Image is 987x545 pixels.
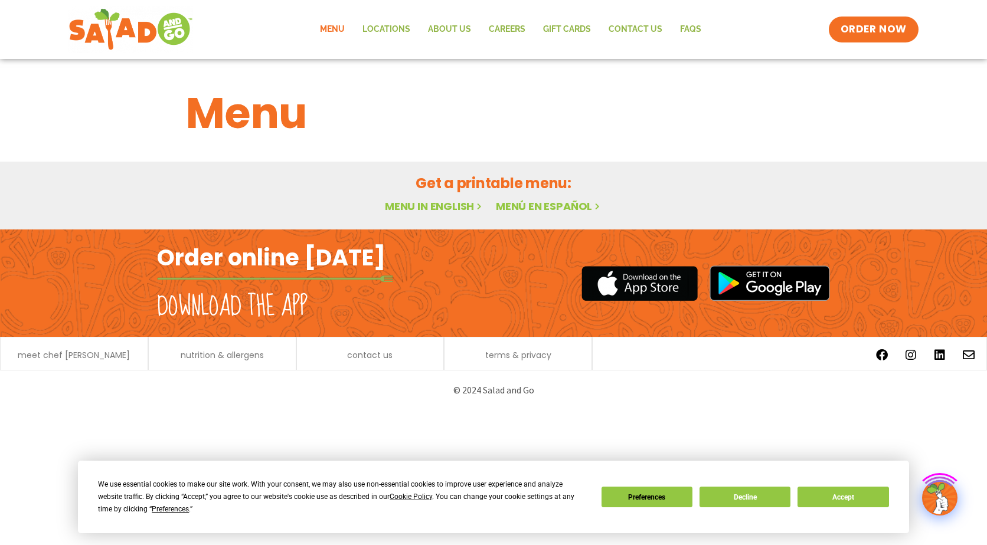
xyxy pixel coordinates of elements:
button: Accept [798,487,888,507]
span: Preferences [152,505,189,513]
a: Menú en español [496,199,602,214]
a: Menu in English [385,199,484,214]
h1: Menu [186,81,801,145]
a: Locations [354,16,419,43]
a: Menu [311,16,354,43]
button: Preferences [602,487,692,507]
h2: Download the app [157,290,308,323]
a: About Us [419,16,480,43]
a: FAQs [671,16,710,43]
img: appstore [581,264,698,303]
a: terms & privacy [485,351,551,359]
div: We use essential cookies to make our site work. With your consent, we may also use non-essential ... [98,478,587,516]
a: nutrition & allergens [181,351,264,359]
div: Cookie Consent Prompt [78,461,909,533]
a: Careers [480,16,534,43]
p: © 2024 Salad and Go [163,382,824,398]
h2: Order online [DATE] [157,243,385,272]
img: new-SAG-logo-768×292 [68,6,193,53]
a: GIFT CARDS [534,16,600,43]
a: meet chef [PERSON_NAME] [18,351,130,359]
a: ORDER NOW [829,17,919,42]
nav: Menu [311,16,710,43]
a: contact us [347,351,393,359]
a: Contact Us [600,16,671,43]
button: Decline [700,487,790,507]
img: google_play [710,265,830,301]
span: Cookie Policy [390,493,432,501]
img: fork [157,275,393,282]
h2: Get a printable menu: [186,173,801,193]
span: ORDER NOW [841,22,907,37]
